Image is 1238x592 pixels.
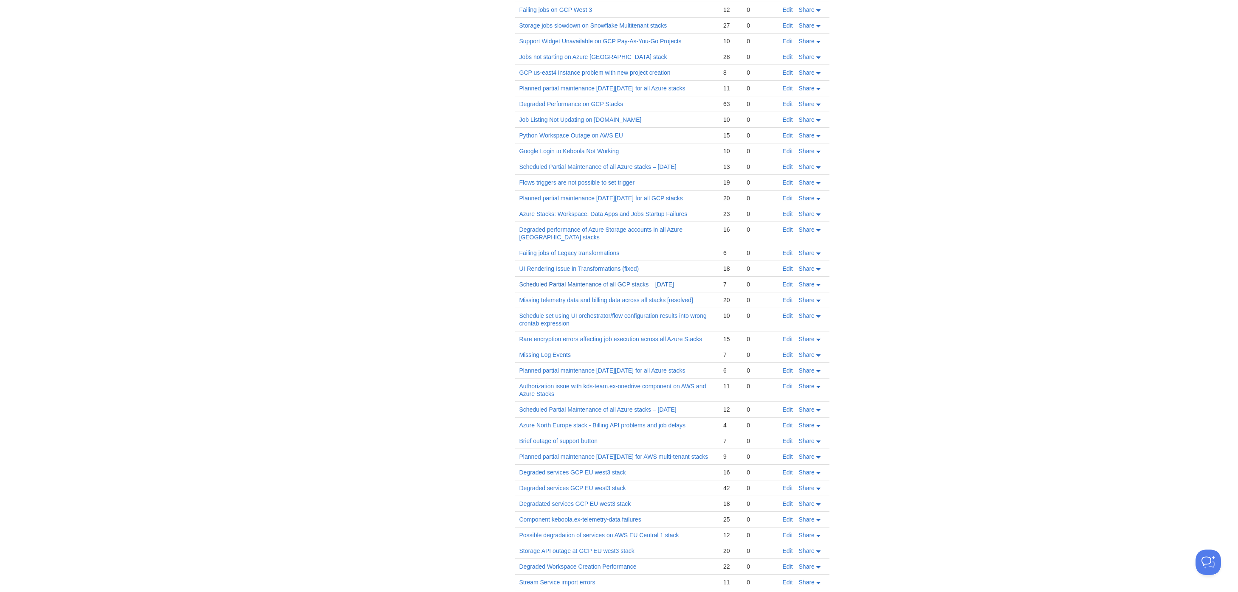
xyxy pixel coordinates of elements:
span: Share [799,422,815,429]
div: 13 [723,163,738,171]
div: 20 [723,296,738,304]
span: Share [799,53,815,60]
span: Share [799,250,815,256]
a: Edit [783,336,793,342]
div: 0 [747,382,774,390]
span: Share [799,281,815,288]
div: 0 [747,531,774,539]
a: Support Widget Unavailable on GCP Pay-As-You-Go Projects [519,38,682,45]
a: Edit [783,85,793,92]
div: 25 [723,516,738,523]
div: 0 [747,516,774,523]
span: Share [799,265,815,272]
a: Edit [783,312,793,319]
a: Planned partial maintenance [DATE][DATE] for all Azure stacks [519,367,685,374]
div: 27 [723,22,738,29]
div: 63 [723,100,738,108]
a: Edit [783,38,793,45]
a: Planned partial maintenance [DATE][DATE] for all Azure stacks [519,85,685,92]
a: Edit [783,516,793,523]
a: Edit [783,469,793,476]
a: Degradated services GCP EU west3 stack [519,500,631,507]
div: 10 [723,312,738,320]
a: Edit [783,422,793,429]
a: Edit [783,250,793,256]
a: Scheduled Partial Maintenance of all Azure stacks – [DATE] [519,406,677,413]
a: Edit [783,563,793,570]
div: 0 [747,163,774,171]
div: 19 [723,179,738,186]
div: 0 [747,453,774,460]
a: Edit [783,532,793,539]
a: Storage jobs slowdown on Snowflake Multitenant stacks [519,22,667,29]
a: Edit [783,116,793,123]
span: Share [799,547,815,554]
div: 0 [747,351,774,359]
span: Share [799,163,815,170]
div: 7 [723,351,738,359]
a: Degraded services GCP EU west3 stack [519,469,626,476]
a: Degraded Performance on GCP Stacks [519,101,623,107]
a: Flows triggers are not possible to set trigger [519,179,635,186]
div: 0 [747,53,774,61]
span: Share [799,38,815,45]
div: 11 [723,578,738,586]
a: Edit [783,101,793,107]
a: Degraded services GCP EU west3 stack [519,485,626,491]
span: Share [799,116,815,123]
div: 9 [723,453,738,460]
span: Share [799,297,815,303]
span: Share [799,69,815,76]
a: Edit [783,453,793,460]
div: 0 [747,296,774,304]
span: Share [799,195,815,202]
span: Share [799,438,815,444]
span: Share [799,579,815,586]
div: 12 [723,406,738,413]
div: 0 [747,84,774,92]
div: 0 [747,249,774,257]
span: Share [799,22,815,29]
span: Share [799,367,815,374]
a: Edit [783,500,793,507]
a: Edit [783,163,793,170]
div: 20 [723,194,738,202]
span: Share [799,132,815,139]
div: 0 [747,469,774,476]
a: Google Login to Keboola Not Working [519,148,619,154]
div: 0 [747,226,774,233]
a: Authorization issue with kds-team.ex-onedrive component on AWS and Azure Stacks [519,383,706,397]
div: 0 [747,100,774,108]
a: Edit [783,367,793,374]
div: 18 [723,500,738,508]
span: Share [799,226,815,233]
span: Share [799,210,815,217]
a: Azure North Europe stack - Billing API problems and job delays [519,422,685,429]
a: Planned partial maintenance [DATE][DATE] for all GCP stacks [519,195,683,202]
a: Failing jobs of Legacy transformations [519,250,620,256]
div: 0 [747,147,774,155]
div: 0 [747,22,774,29]
a: Edit [783,351,793,358]
a: Possible degradation of services on AWS EU Central 1 stack [519,532,679,539]
span: Share [799,336,815,342]
div: 0 [747,116,774,123]
div: 7 [723,281,738,288]
div: 0 [747,281,774,288]
span: Share [799,101,815,107]
a: Brief outage of support button [519,438,598,444]
a: Edit [783,281,793,288]
div: 0 [747,335,774,343]
a: Edit [783,547,793,554]
a: Edit [783,6,793,13]
a: Edit [783,69,793,76]
div: 0 [747,547,774,555]
div: 18 [723,265,738,272]
span: Share [799,469,815,476]
a: Component keboola.ex-telemetry-data failures [519,516,641,523]
div: 0 [747,265,774,272]
div: 7 [723,437,738,445]
div: 0 [747,194,774,202]
a: Jobs not starting on Azure [GEOGRAPHIC_DATA] stack [519,53,667,60]
a: Python Workspace Outage on AWS EU [519,132,623,139]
